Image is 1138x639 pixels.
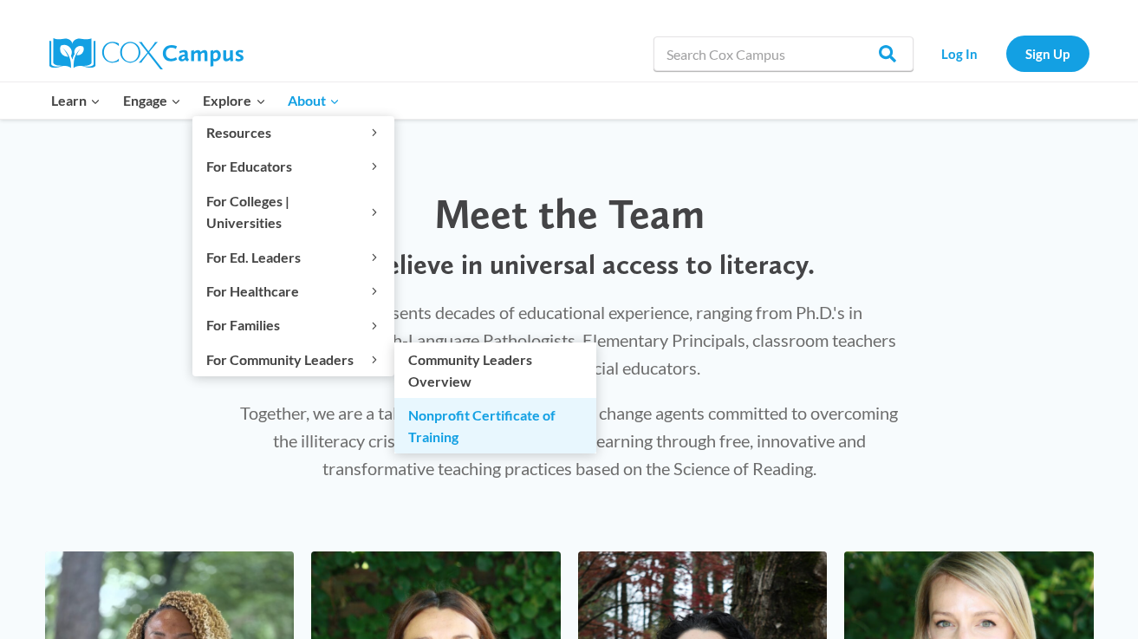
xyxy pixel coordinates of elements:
[394,342,596,398] a: Community Leaders Overview
[234,298,905,381] p: Our team represents decades of educational experience, ranging from Ph.D.'s in neuroscience, Spee...
[192,116,394,149] button: Child menu of Resources
[192,184,394,239] button: Child menu of For Colleges | Universities
[234,248,905,281] p: We believe in universal access to literacy.
[1006,36,1089,71] a: Sign Up
[192,342,394,375] button: Child menu of For Community Leaders
[192,309,394,342] button: Child menu of For Families
[112,82,192,119] button: Child menu of Engage
[654,36,914,71] input: Search Cox Campus
[49,38,244,69] img: Cox Campus
[434,188,705,238] span: Meet the Team
[234,399,905,482] p: Together, we are a talented and diverse group of change agents committed to overcoming the illite...
[41,82,351,119] nav: Primary Navigation
[192,150,394,183] button: Child menu of For Educators
[922,36,998,71] a: Log In
[394,398,596,453] a: Nonprofit Certificate of Training
[41,82,113,119] button: Child menu of Learn
[276,82,351,119] button: Child menu of About
[192,240,394,273] button: Child menu of For Ed. Leaders
[922,36,1089,71] nav: Secondary Navigation
[192,275,394,308] button: Child menu of For Healthcare
[192,82,277,119] button: Child menu of Explore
